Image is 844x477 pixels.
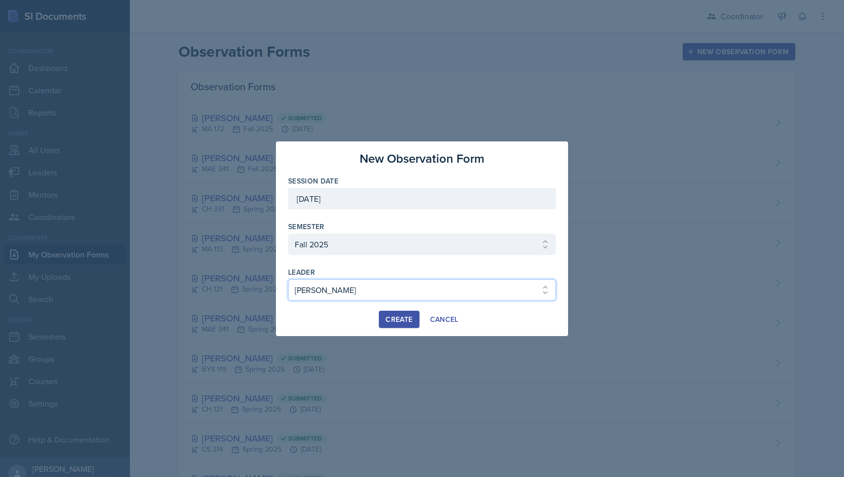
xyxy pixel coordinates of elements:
[424,311,465,328] button: Cancel
[288,176,338,186] label: Session Date
[360,150,484,168] h3: New Observation Form
[288,267,315,277] label: leader
[430,315,459,323] div: Cancel
[385,315,412,323] div: Create
[379,311,419,328] button: Create
[288,222,325,232] label: Semester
